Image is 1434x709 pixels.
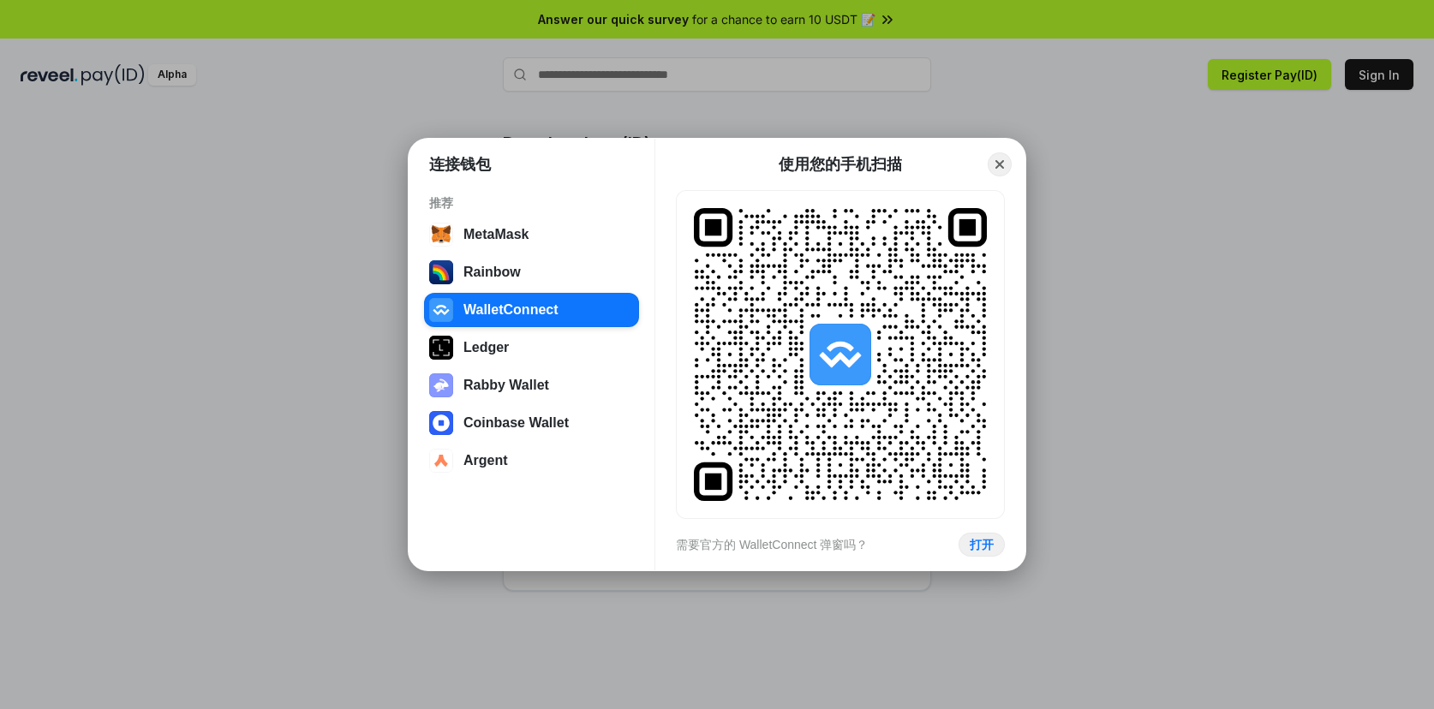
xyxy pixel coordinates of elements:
img: svg+xml,%3Csvg%20width%3D%2228%22%20height%3D%2228%22%20viewBox%3D%220%200%2028%2028%22%20fill%3D... [810,324,871,385]
button: WalletConnect [424,293,639,327]
img: svg+xml,%3Csvg%20xmlns%3D%22http%3A%2F%2Fwww.w3.org%2F2000%2Fsvg%22%20fill%3D%22none%22%20viewBox... [429,373,453,397]
div: Rainbow [463,265,521,280]
button: Coinbase Wallet [424,406,639,440]
img: svg+xml,%3Csvg%20width%3D%22120%22%20height%3D%22120%22%20viewBox%3D%220%200%20120%20120%22%20fil... [429,260,453,284]
h1: 连接钱包 [429,154,491,175]
img: svg+xml,%3Csvg%20width%3D%2228%22%20height%3D%2228%22%20viewBox%3D%220%200%2028%2028%22%20fill%3D... [429,298,453,322]
div: Coinbase Wallet [463,415,569,431]
div: 推荐 [429,195,634,211]
div: 需要官方的 WalletConnect 弹窗吗？ [676,537,868,552]
div: Argent [463,453,508,468]
img: svg+xml,%3Csvg%20width%3D%2228%22%20height%3D%2228%22%20viewBox%3D%220%200%2028%2028%22%20fill%3D... [429,411,453,435]
button: Rainbow [424,255,639,289]
div: Rabby Wallet [463,378,549,393]
img: svg+xml,%3Csvg%20xmlns%3D%22http%3A%2F%2Fwww.w3.org%2F2000%2Fsvg%22%20width%3D%2228%22%20height%3... [429,336,453,360]
button: 打开 [959,533,1005,557]
img: svg+xml,%3Csvg%20width%3D%2228%22%20height%3D%2228%22%20viewBox%3D%220%200%2028%2028%22%20fill%3D... [429,223,453,247]
div: 打开 [970,537,994,552]
img: svg+xml,%3Csvg%20width%3D%2228%22%20height%3D%2228%22%20viewBox%3D%220%200%2028%2028%22%20fill%3D... [429,449,453,473]
div: MetaMask [463,227,529,242]
button: Ledger [424,331,639,365]
div: 使用您的手机扫描 [779,154,902,175]
div: Ledger [463,340,509,355]
button: Close [988,152,1012,176]
button: Argent [424,444,639,478]
button: Rabby Wallet [424,368,639,402]
div: WalletConnect [463,302,559,318]
button: MetaMask [424,217,639,252]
